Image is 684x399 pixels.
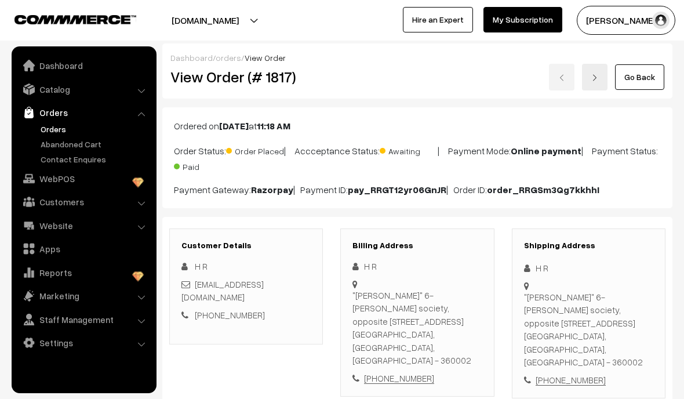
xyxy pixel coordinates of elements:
a: Dashboard [170,53,213,63]
a: Dashboard [14,55,152,76]
a: COMMMERCE [14,12,116,26]
a: My Subscription [483,7,562,32]
a: WebPOS [14,168,152,189]
a: Website [14,215,152,236]
a: Apps [14,238,152,259]
h3: Billing Address [352,241,482,251]
b: 11:18 AM [257,120,290,132]
b: Razorpay [251,184,293,195]
a: Orders [14,102,152,123]
span: View Order [245,53,286,63]
b: order_RRGSm3Qg7kkhhI [487,184,599,195]
div: H R [352,260,482,273]
span: Order Placed [226,142,284,157]
a: Catalog [14,79,152,100]
a: Reports [14,262,152,283]
h3: Customer Details [181,241,311,251]
a: Marketing [14,285,152,306]
img: right-arrow.png [591,74,598,81]
a: Contact Enquires [38,153,152,165]
h3: Shipping Address [524,241,653,251]
img: user [652,12,670,29]
h2: View Order (# 1817) [170,68,323,86]
b: pay_RRGT12yr06GnJR [348,184,446,195]
p: Ordered on at [174,119,661,133]
span: Paid [174,158,232,173]
div: "[PERSON_NAME]" 6-[PERSON_NAME] society, opposite [STREET_ADDRESS] [GEOGRAPHIC_DATA], [GEOGRAPHIC... [524,291,653,369]
b: Online payment [511,145,581,157]
a: Customers [14,191,152,212]
a: Settings [14,332,152,353]
button: [DOMAIN_NAME] [131,6,279,35]
p: Order Status: | Accceptance Status: | Payment Mode: | Payment Status: [174,142,661,173]
button: [PERSON_NAME]… [577,6,675,35]
div: "[PERSON_NAME]" 6-[PERSON_NAME] society, opposite [STREET_ADDRESS] [GEOGRAPHIC_DATA], [GEOGRAPHIC... [352,289,482,367]
a: [EMAIL_ADDRESS][DOMAIN_NAME] [181,279,264,303]
img: COMMMERCE [14,15,136,24]
span: H R [195,261,208,271]
div: / / [170,52,664,64]
a: Orders [38,123,152,135]
p: Payment Gateway: | Payment ID: | Order ID: [174,183,661,197]
a: Abandoned Cart [38,138,152,150]
b: [DATE] [219,120,249,132]
a: [PHONE_NUMBER] [195,310,265,320]
a: Hire an Expert [403,7,473,32]
div: H R [524,262,653,275]
a: Go Back [615,64,664,90]
a: orders [216,53,241,63]
span: Awaiting [380,142,438,157]
a: Staff Management [14,309,152,330]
